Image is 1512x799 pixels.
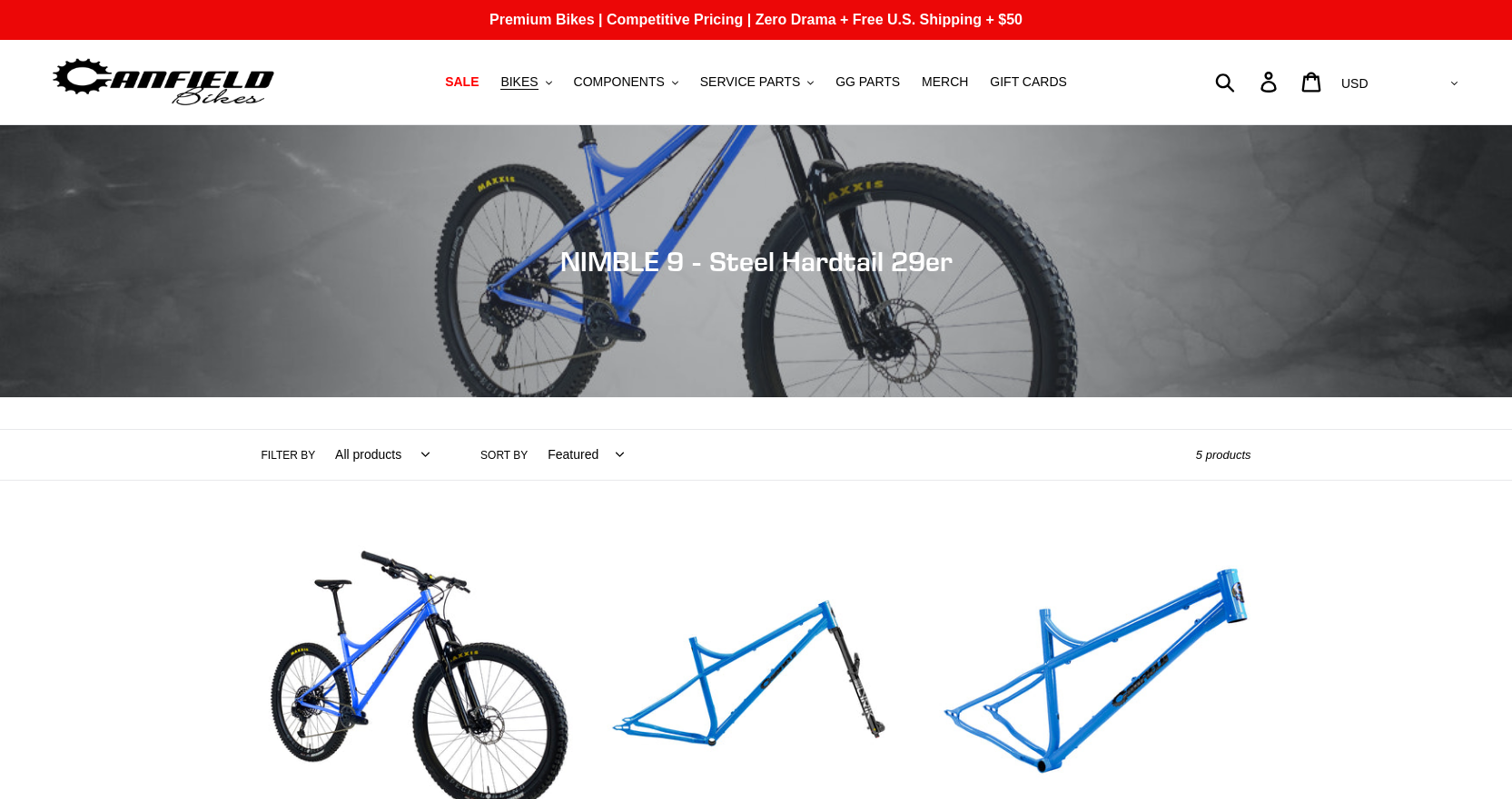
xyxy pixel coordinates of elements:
span: SALE [445,74,479,90]
img: Canfield Bikes [50,54,277,111]
label: Filter by [262,447,316,463]
span: SERVICE PARTS [700,74,800,90]
span: 5 products [1196,448,1251,462]
label: Sort by [480,447,528,463]
button: BIKES [491,70,560,94]
span: COMPONENTS [574,74,665,90]
button: SERVICE PARTS [691,70,823,94]
a: GIFT CARDS [981,70,1076,94]
span: GG PARTS [835,74,900,90]
a: MERCH [913,70,977,94]
span: BIKES [500,74,538,90]
a: GG PARTS [826,70,909,94]
span: NIMBLE 9 - Steel Hardtail 29er [560,245,953,278]
button: COMPONENTS [565,70,687,94]
span: MERCH [922,74,968,90]
a: SALE [436,70,488,94]
input: Search [1225,62,1271,102]
span: GIFT CARDS [990,74,1067,90]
